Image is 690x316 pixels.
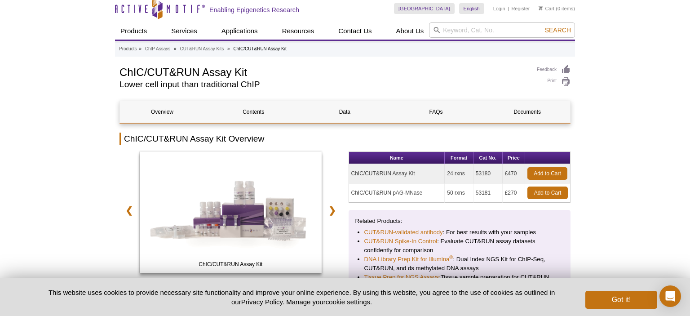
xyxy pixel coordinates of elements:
[539,6,543,10] img: Your Cart
[537,65,571,75] a: Feedback
[349,183,445,203] td: ChIC/CUT&RUN pAG-MNase
[364,237,438,246] a: CUT&RUN Spike-In Control
[445,183,473,203] td: 50 rxns
[180,45,224,53] a: CUT&RUN Assay Kits
[364,273,441,282] a: Tissue Prep for NGS Assays:
[539,3,575,14] li: (0 items)
[659,285,681,307] div: Open Intercom Messenger
[142,260,319,269] span: ChIC/CUT&RUN Assay Kit
[119,80,528,89] h2: Lower cell input than traditional ChIP
[449,254,453,260] sup: ®
[349,152,445,164] th: Name
[394,3,455,14] a: [GEOGRAPHIC_DATA]
[364,228,443,237] a: CUT&RUN-validated antibody
[227,46,230,51] li: »
[140,151,322,273] img: ChIC/CUT&RUN Assay Kit
[333,22,377,40] a: Contact Us
[349,164,445,183] td: ChIC/CUT&RUN Assay Kit
[364,237,555,255] li: : Evaluate CUT&RUN assay datasets confidently for comparison
[545,27,571,34] span: Search
[241,298,283,306] a: Privacy Policy
[302,101,387,123] a: Data
[209,6,299,14] h2: Enabling Epigenetics Research
[511,5,530,12] a: Register
[445,164,473,183] td: 24 rxns
[326,298,370,306] button: cookie settings
[364,255,555,273] li: : Dual Index NGS Kit for ChIP-Seq, CUT&RUN, and ds methylated DNA assays
[542,26,574,34] button: Search
[493,5,505,12] a: Login
[527,167,567,180] a: Add to Cart
[233,46,286,51] li: ChIC/CUT&RUN Assay Kit
[119,200,139,221] a: ❮
[33,288,571,307] p: This website uses cookies to provide necessary site functionality and improve your online experie...
[119,133,571,145] h2: ChIC/CUT&RUN Assay Kit Overview
[323,200,342,221] a: ❯
[364,255,453,264] a: DNA Library Prep Kit for Illumina®
[585,291,657,309] button: Got it!
[503,164,525,183] td: £470
[539,5,554,12] a: Cart
[503,183,525,203] td: £270
[139,46,142,51] li: »
[537,77,571,87] a: Print
[119,45,137,53] a: Products
[394,101,478,123] a: FAQs
[115,22,152,40] a: Products
[364,228,555,237] li: : For best results with your samples
[485,101,570,123] a: Documents
[364,273,555,282] li: Tissue sample preparation for CUT&RUN
[166,22,203,40] a: Services
[355,217,564,226] p: Related Products:
[211,101,296,123] a: Contents
[174,46,177,51] li: »
[473,164,503,183] td: 53180
[140,151,322,276] a: ChIC/CUT&RUN Assay Kit
[459,3,484,14] a: English
[503,152,525,164] th: Price
[508,3,509,14] li: |
[145,45,171,53] a: ChIP Assays
[216,22,263,40] a: Applications
[119,65,528,78] h1: ChIC/CUT&RUN Assay Kit
[120,101,204,123] a: Overview
[473,183,503,203] td: 53181
[277,22,320,40] a: Resources
[391,22,429,40] a: About Us
[473,152,503,164] th: Cat No.
[527,187,568,199] a: Add to Cart
[429,22,575,38] input: Keyword, Cat. No.
[445,152,473,164] th: Format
